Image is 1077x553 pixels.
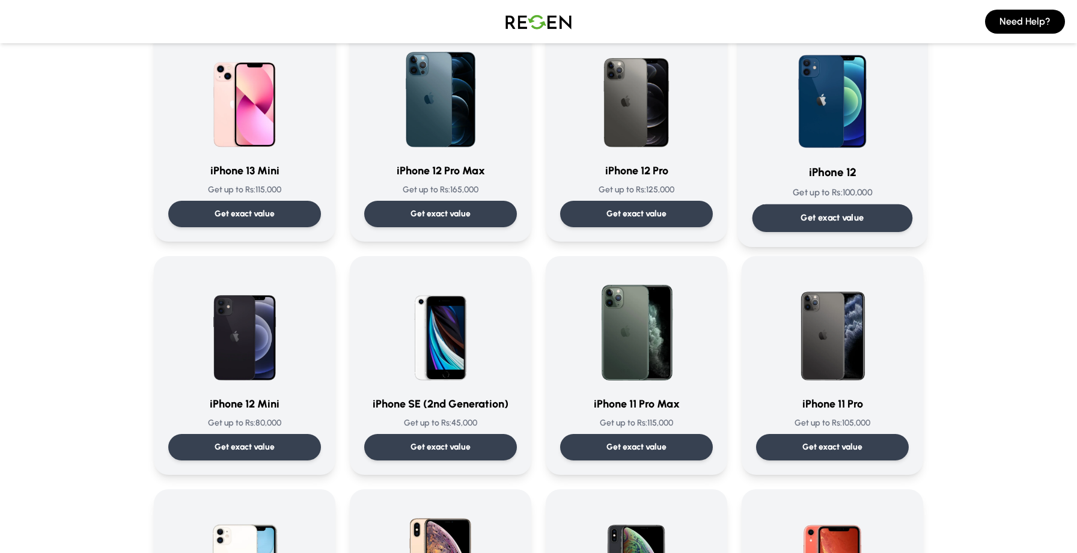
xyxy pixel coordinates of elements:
p: Get exact value [215,208,275,220]
p: Get exact value [606,441,667,453]
p: Get exact value [215,441,275,453]
p: Get up to Rs: 105,000 [756,417,909,429]
h3: iPhone 13 Mini [168,162,321,179]
img: iPhone 12 Pro Max [383,37,498,153]
p: Get exact value [801,212,864,224]
p: Get exact value [410,208,471,220]
img: iPhone 13 Mini [187,37,302,153]
h3: iPhone 12 [752,164,913,182]
img: iPhone SE (2nd Generation) [383,270,498,386]
h3: iPhone 11 Pro [756,396,909,412]
p: Get up to Rs: 115,000 [560,417,713,429]
h3: iPhone SE (2nd Generation) [364,396,517,412]
img: Logo [496,5,581,38]
h3: iPhone 12 Mini [168,396,321,412]
p: Get up to Rs: 165,000 [364,184,517,196]
img: iPhone 11 Pro Max [579,270,694,386]
p: Get exact value [410,441,471,453]
p: Get up to Rs: 125,000 [560,184,713,196]
button: Need Help? [985,10,1065,34]
p: Get up to Rs: 115,000 [168,184,321,196]
h3: iPhone 11 Pro Max [560,396,713,412]
h3: iPhone 12 Pro [560,162,713,179]
p: Get exact value [606,208,667,220]
img: iPhone 12 [772,32,893,154]
img: iPhone 12 Pro [579,37,694,153]
img: iPhone 11 Pro [775,270,890,386]
p: Get exact value [802,441,862,453]
h3: iPhone 12 Pro Max [364,162,517,179]
img: iPhone 12 Mini [187,270,302,386]
p: Get up to Rs: 80,000 [168,417,321,429]
p: Get up to Rs: 45,000 [364,417,517,429]
p: Get up to Rs: 100,000 [752,186,913,199]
